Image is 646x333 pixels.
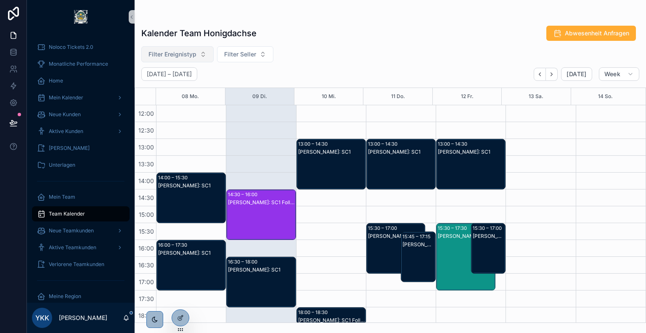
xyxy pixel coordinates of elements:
[401,232,435,282] div: 15:45 – 17:15[PERSON_NAME]: SC1
[227,257,295,307] div: 16:30 – 18:00[PERSON_NAME]: SC1
[565,29,629,37] span: Abwesenheit Anfragen
[32,141,130,156] a: [PERSON_NAME]
[32,257,130,272] a: Verlorene Teamkunden
[32,289,130,304] a: Meine Region
[546,26,636,41] button: Abwesenheit Anfragen
[32,56,130,72] a: Monatliche Performance
[32,90,130,105] a: Mein Kalender
[438,233,494,240] div: [PERSON_NAME]: SC2
[438,149,505,155] div: [PERSON_NAME]: SC1
[59,314,107,322] p: [PERSON_NAME]
[136,194,156,201] span: 14:30
[598,88,613,105] button: 14 So.
[546,68,558,81] button: Next
[49,44,93,51] span: Noloco Tickets 2.0
[136,144,156,151] span: 13:00
[136,177,156,184] span: 14:00
[148,50,196,59] span: Filter Ereignistyp
[74,10,87,24] img: App logo
[438,224,469,232] div: 15:30 – 17:30
[137,295,156,302] span: 17:30
[49,210,85,217] span: Team Kalender
[298,140,330,148] div: 13:00 – 14:30
[137,211,156,218] span: 15:00
[297,139,365,189] div: 13:00 – 14:30[PERSON_NAME]: SC1
[49,111,81,118] span: Neue Kunden
[157,240,225,290] div: 16:00 – 17:30[PERSON_NAME]: SC1
[298,317,365,324] div: [PERSON_NAME]: SC1 Follow Up
[227,190,295,240] div: 14:30 – 16:00[PERSON_NAME]: SC1 Follow Up
[298,308,330,317] div: 18:00 – 18:30
[136,261,156,269] span: 16:30
[473,224,504,232] div: 15:30 – 17:00
[49,94,83,101] span: Mein Kalender
[368,233,424,240] div: [PERSON_NAME]: SC1
[322,88,336,105] button: 10 Mi.
[35,313,49,323] span: YKK
[32,223,130,238] a: Neue Teamkunden
[49,61,108,67] span: Monatliche Performance
[32,40,130,55] a: Noloco Tickets 2.0
[158,241,189,249] div: 16:00 – 17:30
[49,293,81,300] span: Meine Region
[252,88,267,105] button: 09 Di.
[534,68,546,81] button: Back
[437,224,495,290] div: 15:30 – 17:30[PERSON_NAME]: SC2
[49,162,75,168] span: Unterlagen
[438,140,469,148] div: 13:00 – 14:30
[217,46,273,62] button: Select Button
[32,107,130,122] a: Neue Kunden
[297,308,365,324] div: 18:00 – 18:30[PERSON_NAME]: SC1 Follow Up
[368,149,435,155] div: [PERSON_NAME]: SC1
[158,250,225,256] div: [PERSON_NAME]: SC1
[49,227,94,234] span: Neue Teamkunden
[473,233,505,240] div: [PERSON_NAME]: SC1
[228,258,259,266] div: 16:30 – 18:00
[32,73,130,88] a: Home
[367,139,435,189] div: 13:00 – 14:30[PERSON_NAME]: SC1
[158,182,225,189] div: [PERSON_NAME]: SC1
[158,173,190,182] div: 14:00 – 15:30
[137,278,156,285] span: 17:00
[32,124,130,139] a: Aktive Kunden
[136,312,156,319] span: 18:00
[141,27,257,39] h1: Kalender Team Honigdachse
[298,149,365,155] div: [PERSON_NAME]: SC1
[402,232,433,241] div: 15:45 – 17:15
[182,88,199,105] button: 08 Mo.
[529,88,543,105] button: 13 Sa.
[32,240,130,255] a: Aktive Teamkunden
[136,110,156,117] span: 12:00
[228,199,295,206] div: [PERSON_NAME]: SC1 Follow Up
[437,139,505,189] div: 13:00 – 14:30[PERSON_NAME]: SC1
[224,50,256,59] span: Filter Seller
[49,128,83,135] span: Aktive Kunden
[567,70,586,78] span: [DATE]
[27,34,135,303] div: scrollable content
[141,46,214,62] button: Select Button
[136,160,156,168] span: 13:30
[391,88,405,105] button: 11 Do.
[471,224,506,273] div: 15:30 – 17:00[PERSON_NAME]: SC1
[49,244,96,251] span: Aktive Teamkunden
[604,70,620,78] span: Week
[228,190,259,199] div: 14:30 – 16:00
[137,228,156,235] span: 15:30
[49,261,104,268] span: Verlorene Teamkunden
[32,157,130,173] a: Unterlagen
[32,189,130,205] a: Mein Team
[461,88,474,105] button: 12 Fr.
[402,241,435,248] div: [PERSON_NAME]: SC1
[561,67,592,81] button: [DATE]
[367,224,425,273] div: 15:30 – 17:00[PERSON_NAME]: SC1
[368,224,399,232] div: 15:30 – 17:00
[136,127,156,134] span: 12:30
[599,67,639,81] button: Week
[157,173,225,223] div: 14:00 – 15:30[PERSON_NAME]: SC1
